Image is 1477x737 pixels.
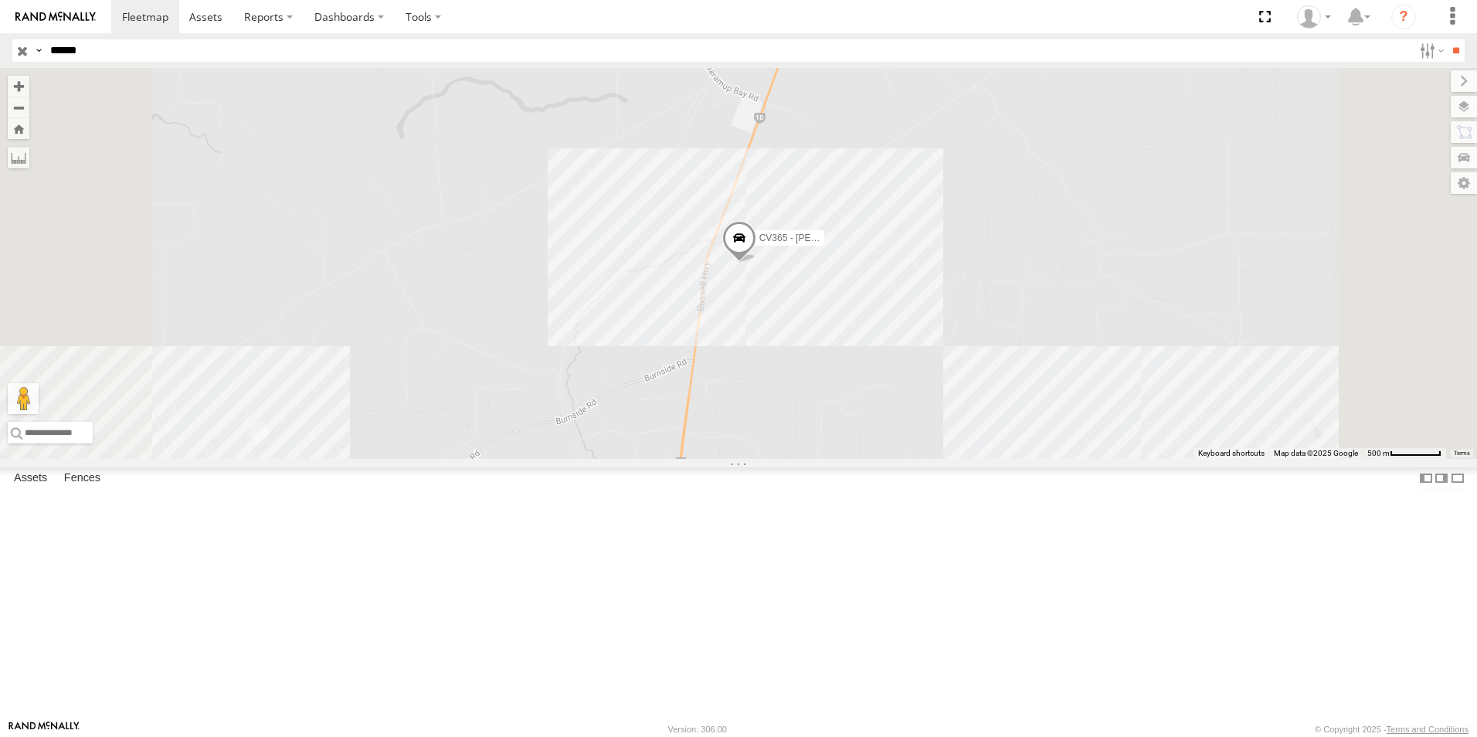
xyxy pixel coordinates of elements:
label: Dock Summary Table to the Left [1418,467,1434,490]
label: Assets [6,467,55,489]
span: 500 m [1367,449,1390,457]
label: Measure [8,147,29,168]
div: Version: 306.00 [668,725,727,734]
img: rand-logo.svg [15,12,96,22]
button: Drag Pegman onto the map to open Street View [8,383,39,414]
div: Graham Broom [1292,5,1336,29]
i: ? [1391,5,1416,29]
label: Dock Summary Table to the Right [1434,467,1449,490]
a: Terms (opens in new tab) [1454,450,1470,457]
label: Hide Summary Table [1450,467,1465,490]
button: Keyboard shortcuts [1198,448,1265,459]
button: Zoom in [8,76,29,97]
label: Search Filter Options [1414,39,1447,62]
button: Zoom Home [8,118,29,139]
a: Terms and Conditions [1387,725,1469,734]
label: Search Query [32,39,45,62]
button: Zoom out [8,97,29,118]
div: © Copyright 2025 - [1315,725,1469,734]
label: Fences [56,467,108,489]
a: Visit our Website [8,722,80,737]
span: CV365 - [PERSON_NAME] [759,233,872,243]
button: Map Scale: 500 m per 63 pixels [1363,448,1446,459]
label: Map Settings [1451,172,1477,194]
span: Map data ©2025 Google [1274,449,1358,457]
